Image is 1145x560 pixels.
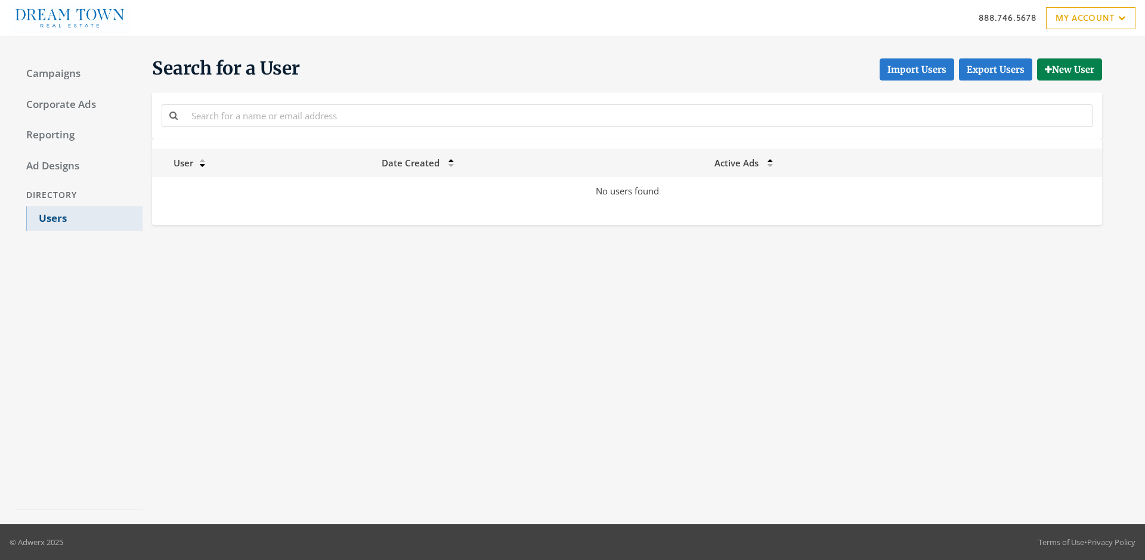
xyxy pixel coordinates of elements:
a: Ad Designs [14,154,143,179]
button: New User [1037,58,1102,81]
a: Export Users [959,58,1032,81]
div: • [1038,536,1135,548]
div: Directory [14,184,143,206]
a: My Account [1046,7,1135,29]
span: Search for a User [152,57,300,81]
i: Search for a name or email address [169,111,178,120]
a: Users [26,206,143,231]
span: User [159,157,193,169]
img: Adwerx [10,3,130,33]
a: Terms of Use [1038,537,1084,547]
span: Date Created [382,157,440,169]
a: Reporting [14,123,143,148]
a: Privacy Policy [1087,537,1135,547]
a: Campaigns [14,61,143,86]
input: Search for a name or email address [184,104,1093,126]
span: Active Ads [714,157,759,169]
button: Import Users [880,58,954,81]
a: 888.746.5678 [979,11,1036,24]
p: © Adwerx 2025 [10,536,63,548]
td: No users found [152,177,1102,205]
a: Corporate Ads [14,92,143,117]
